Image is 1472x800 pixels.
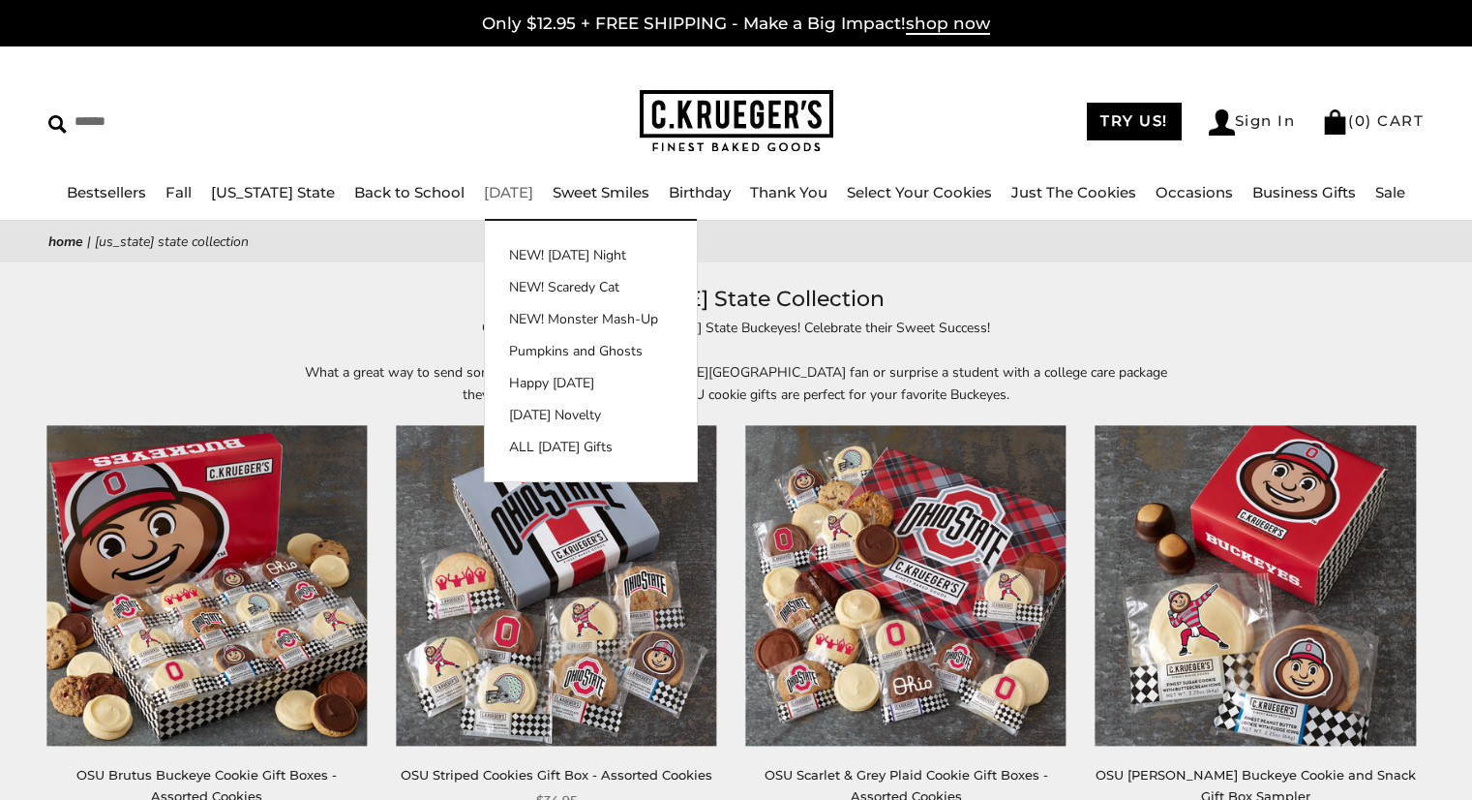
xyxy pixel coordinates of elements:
[48,231,1424,253] nav: breadcrumbs
[1322,109,1348,135] img: Bag
[1156,183,1233,201] a: Occasions
[77,282,1395,317] h1: [US_STATE] State Collection
[485,405,697,425] a: [DATE] Novelty
[1011,183,1136,201] a: Just The Cookies
[211,183,335,201] a: [US_STATE] State
[67,183,146,201] a: Bestsellers
[847,183,992,201] a: Select Your Cookies
[1375,183,1405,201] a: Sale
[750,183,827,201] a: Thank You
[48,232,83,251] a: Home
[485,341,697,361] a: Pumpkins and Ghosts
[485,277,697,297] a: NEW! Scaredy Cat
[87,232,91,251] span: |
[354,183,465,201] a: Back to School
[553,183,649,201] a: Sweet Smiles
[482,14,990,35] a: Only $12.95 + FREE SHIPPING - Make a Big Impact!shop now
[291,317,1182,339] p: Congratulations to THE [US_STATE] State Buckeyes! Celebrate their Sweet Success!
[1209,109,1235,136] img: Account
[95,232,249,251] span: [US_STATE] State Collection
[1087,103,1182,140] a: TRY US!
[906,14,990,35] span: shop now
[485,373,697,393] a: Happy [DATE]
[396,425,716,746] img: OSU Striped Cookies Gift Box - Assorted Cookies
[485,437,697,457] a: ALL [DATE] Gifts
[1355,111,1367,130] span: 0
[485,309,697,329] a: NEW! Monster Mash-Up
[669,183,731,201] a: Birthday
[291,361,1182,406] p: What a great way to send some cheer to your favorite [US_STATE][GEOGRAPHIC_DATA] fan or surprise ...
[1322,111,1424,130] a: (0) CART
[1252,183,1356,201] a: Business Gifts
[1096,425,1416,746] img: OSU Brutus Buckeye Cookie and Snack Gift Box Sampler
[48,107,375,137] input: Search
[1209,109,1296,136] a: Sign In
[401,767,712,783] a: OSU Striped Cookies Gift Box - Assorted Cookies
[48,115,67,134] img: Search
[46,425,367,746] img: OSU Brutus Buckeye Cookie Gift Boxes - Assorted Cookies
[746,425,1066,746] a: OSU Scarlet & Grey Plaid Cookie Gift Boxes - Assorted Cookies
[165,183,192,201] a: Fall
[640,90,833,153] img: C.KRUEGER'S
[745,425,1066,746] img: OSU Scarlet & Grey Plaid Cookie Gift Boxes - Assorted Cookies
[485,245,697,265] a: NEW! [DATE] Night
[484,183,533,201] a: [DATE]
